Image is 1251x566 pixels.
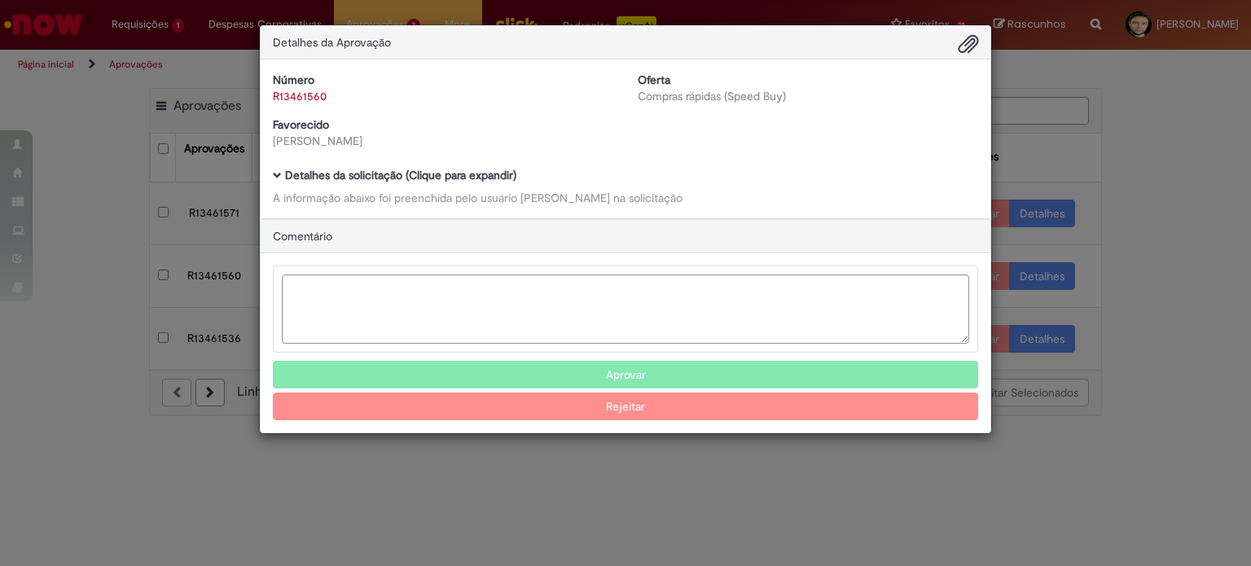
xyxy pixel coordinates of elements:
[273,35,391,50] span: Detalhes da Aprovação
[273,361,978,388] button: Aprovar
[273,229,332,244] span: Comentário
[638,72,670,87] b: Oferta
[285,168,516,182] b: Detalhes da solicitação (Clique para expandir)
[273,72,314,87] b: Número
[273,190,978,206] div: A informação abaixo foi preenchida pelo usuário [PERSON_NAME] na solicitação
[273,393,978,420] button: Rejeitar
[273,117,329,132] b: Favorecido
[638,88,978,104] div: Compras rápidas (Speed Buy)
[273,133,613,149] div: [PERSON_NAME]
[273,169,978,182] h5: Detalhes da solicitação (Clique para expandir)
[273,89,327,103] a: R13461560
